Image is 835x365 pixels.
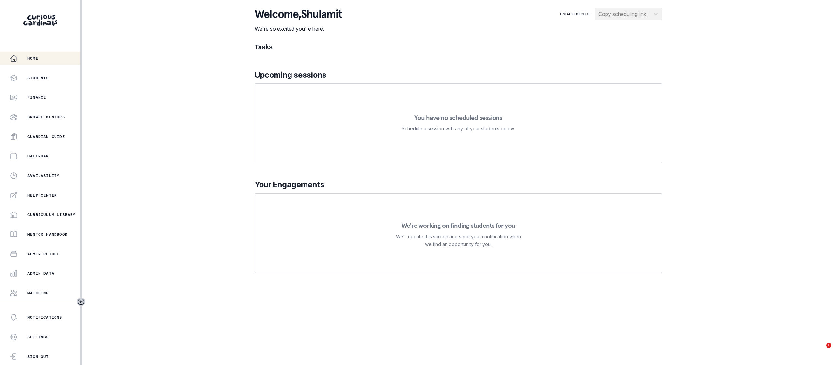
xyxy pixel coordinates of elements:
p: Help Center [27,193,57,198]
p: Matching [27,290,49,296]
p: Welcome , Shulamit [255,8,342,21]
span: 1 [826,343,831,348]
p: Notifications [27,315,62,320]
p: Sign Out [27,354,49,359]
p: Finance [27,95,46,100]
p: Your Engagements [255,179,662,191]
p: Settings [27,334,49,340]
p: Calendar [27,153,49,159]
p: Upcoming sessions [255,69,662,81]
p: Admin Data [27,271,54,276]
img: Curious Cardinals Logo [23,15,57,26]
p: We're working on finding students for you [402,222,515,229]
p: Students [27,75,49,80]
p: Admin Retool [27,251,59,256]
p: Availability [27,173,59,178]
p: Schedule a session with any of your students below. [402,125,515,133]
p: You have no scheduled sessions [414,114,502,121]
iframe: Intercom live chat [813,343,828,358]
p: Engagements: [560,11,592,17]
p: Guardian Guide [27,134,65,139]
p: Curriculum Library [27,212,76,217]
button: Toggle sidebar [77,298,85,306]
p: Browse Mentors [27,114,65,120]
h1: Tasks [255,43,662,51]
p: Home [27,56,38,61]
p: Mentor Handbook [27,232,68,237]
p: We're so excited you're here. [255,25,342,33]
p: We'll update this screen and send you a notification when we find an opportunity for you. [396,233,521,248]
